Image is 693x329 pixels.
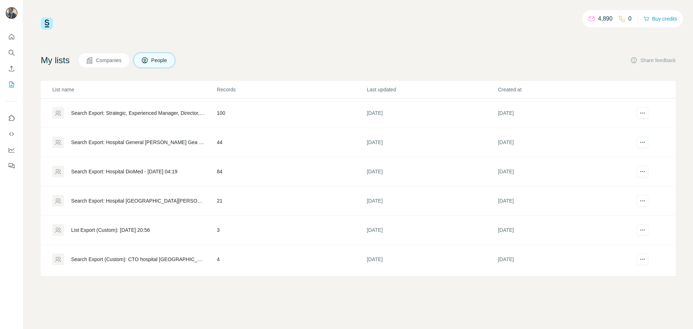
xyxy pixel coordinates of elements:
div: Search Export: Strategic, Experienced Manager, Director, Vice President, CXO, Owner / Partner, Bo... [71,109,205,117]
td: [DATE] [498,186,629,216]
td: [DATE] [366,157,497,186]
td: [DATE] [366,99,497,128]
p: List name [52,86,216,93]
button: Share feedback [630,57,676,64]
td: [DATE] [498,274,629,303]
td: [DATE] [366,186,497,216]
td: [DATE] [498,99,629,128]
button: actions [637,224,648,236]
div: Search Export: Hospital [GEOGRAPHIC_DATA][PERSON_NAME], Director, Vice President, CXO - [DATE] 04:10 [71,197,205,204]
td: [DATE] [498,216,629,245]
button: actions [637,107,648,119]
p: Created at [498,86,628,93]
td: 2 [217,274,366,303]
td: [DATE] [366,128,497,157]
td: 100 [217,99,366,128]
div: Search Export: Hospital DioMed - [DATE] 04:19 [71,168,178,175]
button: Enrich CSV [6,62,17,75]
td: 44 [217,128,366,157]
button: My lists [6,78,17,91]
button: Search [6,46,17,59]
td: 84 [217,157,366,186]
button: actions [637,195,648,207]
button: Use Surfe on LinkedIn [6,112,17,125]
span: People [151,57,168,64]
button: Quick start [6,30,17,43]
td: [DATE] [498,157,629,186]
button: actions [637,166,648,177]
td: [DATE] [366,274,497,303]
td: [DATE] [498,128,629,157]
td: [DATE] [498,245,629,274]
img: Avatar [6,7,17,19]
button: Buy credits [644,14,677,24]
button: actions [637,254,648,265]
p: Records [217,86,366,93]
h4: My lists [41,55,70,66]
div: Search Export: Hospital General [PERSON_NAME] Gea [PERSON_NAME], Director, Vice President, CXO - ... [71,139,205,146]
p: Last updated [367,86,497,93]
div: Search Export (Custom): CTO hospital [GEOGRAPHIC_DATA] - [DATE] 20:13 [71,256,205,263]
td: [DATE] [366,216,497,245]
button: Use Surfe API [6,127,17,140]
button: Feedback [6,159,17,172]
td: 4 [217,245,366,274]
button: Dashboard [6,143,17,156]
p: 0 [628,14,632,23]
span: Companies [96,57,122,64]
p: 4,890 [598,14,613,23]
td: 21 [217,186,366,216]
button: actions [637,137,648,148]
td: 3 [217,216,366,245]
td: [DATE] [366,245,497,274]
div: List Export (Custom): [DATE] 20:56 [71,226,150,234]
img: Surfe Logo [41,17,53,30]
